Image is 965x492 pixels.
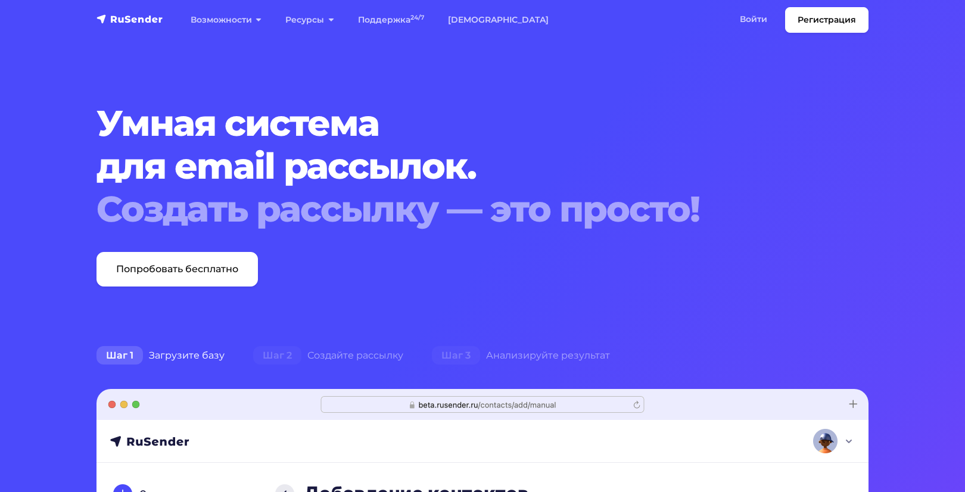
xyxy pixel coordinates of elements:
[728,7,779,32] a: Войти
[179,8,273,32] a: Возможности
[436,8,561,32] a: [DEMOGRAPHIC_DATA]
[273,8,345,32] a: Ресурсы
[239,344,418,368] div: Создайте рассылку
[96,188,803,231] div: Создать рассылку — это просто!
[785,7,868,33] a: Регистрация
[253,346,301,365] span: Шаг 2
[96,252,258,287] a: Попробовать бесплатно
[96,13,163,25] img: RuSender
[418,344,624,368] div: Анализируйте результат
[410,14,424,21] sup: 24/7
[346,8,436,32] a: Поддержка24/7
[82,344,239,368] div: Загрузите базу
[432,346,480,365] span: Шаг 3
[96,102,803,231] h1: Умная система для email рассылок.
[96,346,143,365] span: Шаг 1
